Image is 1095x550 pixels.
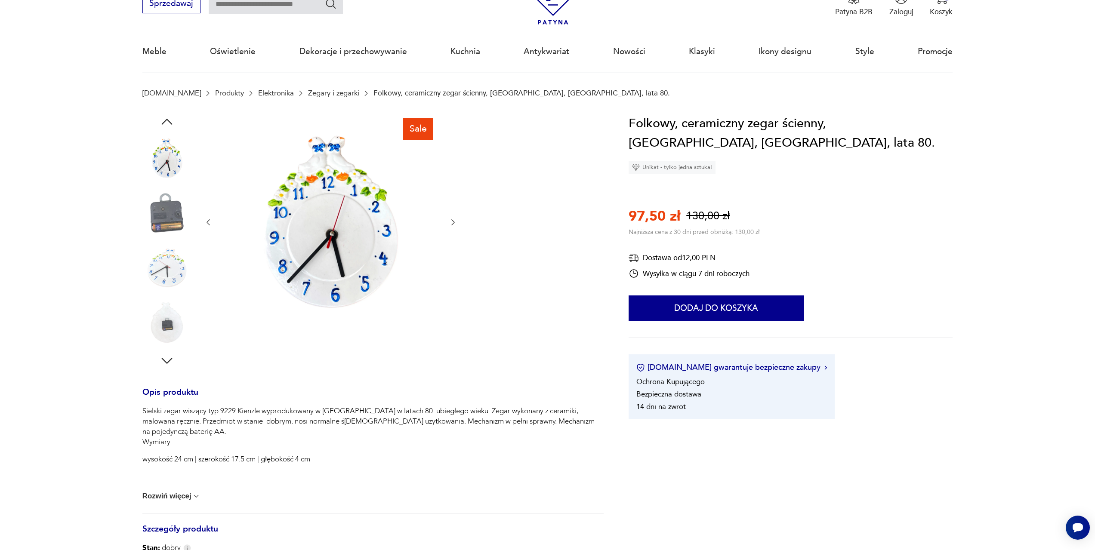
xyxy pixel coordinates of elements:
[759,32,811,71] a: Ikony designu
[299,32,407,71] a: Dekoracje i przechowywanie
[629,252,639,263] img: Ikona dostawy
[855,32,874,71] a: Style
[210,32,256,71] a: Oświetlenie
[686,209,730,224] p: 130,00 zł
[629,228,759,236] p: Najniższa cena z 30 dni przed obniżką: 130,00 zł
[142,526,604,543] h3: Szczegóły produktu
[142,188,191,237] img: Zdjęcie produktu Folkowy, ceramiczny zegar ścienny, Kienzle, Niemcy, lata 80.
[636,363,645,372] img: Ikona certyfikatu
[192,492,200,501] img: chevron down
[223,114,438,329] img: Zdjęcie produktu Folkowy, ceramiczny zegar ścienny, Kienzle, Niemcy, lata 80.
[613,32,645,71] a: Nowości
[930,7,953,17] p: Koszyk
[889,7,913,17] p: Zaloguj
[373,89,670,97] p: Folkowy, ceramiczny zegar ścienny, [GEOGRAPHIC_DATA], [GEOGRAPHIC_DATA], lata 80.
[142,406,604,447] p: Sielski zegar wiszący typ 9229 Kienzle wyprodukowany w [GEOGRAPHIC_DATA] w latach 80. ubiegłego w...
[629,252,750,263] div: Dostawa od 12,00 PLN
[142,89,201,97] a: [DOMAIN_NAME]
[215,89,244,97] a: Produkty
[142,243,191,292] img: Zdjęcie produktu Folkowy, ceramiczny zegar ścienny, Kienzle, Niemcy, lata 80.
[835,7,873,17] p: Patyna B2B
[142,492,201,501] button: Rozwiń więcej
[142,32,167,71] a: Meble
[142,1,200,8] a: Sprzedawaj
[308,89,359,97] a: Zegary i zegarki
[629,268,750,279] div: Wysyłka w ciągu 7 dni roboczych
[142,134,191,183] img: Zdjęcie produktu Folkowy, ceramiczny zegar ścienny, Kienzle, Niemcy, lata 80.
[629,207,680,226] p: 97,50 zł
[629,114,953,153] h1: Folkowy, ceramiczny zegar ścienny, [GEOGRAPHIC_DATA], [GEOGRAPHIC_DATA], lata 80.
[824,366,827,370] img: Ikona strzałki w prawo
[450,32,480,71] a: Kuchnia
[629,295,804,321] button: Dodaj do koszyka
[524,32,569,71] a: Antykwariat
[689,32,715,71] a: Klasyki
[636,402,686,412] li: 14 dni na zwrot
[632,163,640,171] img: Ikona diamentu
[636,389,701,399] li: Bezpieczna dostawa
[142,389,604,406] h3: Opis produktu
[142,298,191,347] img: Zdjęcie produktu Folkowy, ceramiczny zegar ścienny, Kienzle, Niemcy, lata 80.
[258,89,294,97] a: Elektronika
[918,32,953,71] a: Promocje
[403,118,433,139] div: Sale
[1066,516,1090,540] iframe: Smartsupp widget button
[636,377,705,387] li: Ochrona Kupującego
[636,362,827,373] button: [DOMAIN_NAME] gwarantuje bezpieczne zakupy
[142,454,604,464] p: wysokość 24 cm | szerokość 17.5 cm | głębokość 4 cm
[629,161,716,174] div: Unikat - tylko jedna sztuka!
